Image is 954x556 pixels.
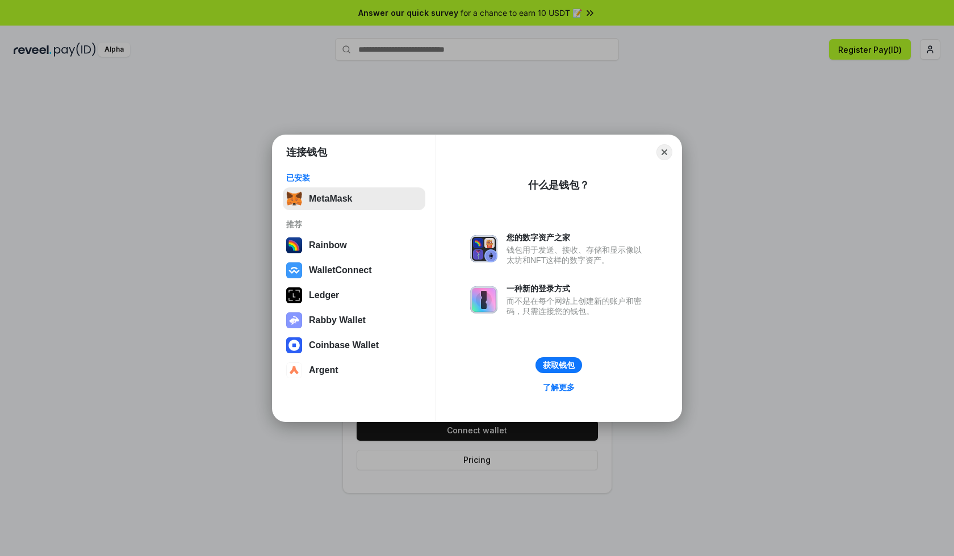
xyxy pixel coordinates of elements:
[470,235,497,262] img: svg+xml,%3Csvg%20xmlns%3D%22http%3A%2F%2Fwww.w3.org%2F2000%2Fsvg%22%20fill%3D%22none%22%20viewBox...
[286,287,302,303] img: svg+xml,%3Csvg%20xmlns%3D%22http%3A%2F%2Fwww.w3.org%2F2000%2Fsvg%22%20width%3D%2228%22%20height%3...
[507,245,647,265] div: 钱包用于发送、接收、存储和显示像以太坊和NFT这样的数字资产。
[286,191,302,207] img: svg+xml,%3Csvg%20fill%3D%22none%22%20height%3D%2233%22%20viewBox%3D%220%200%2035%2033%22%20width%...
[309,240,347,250] div: Rainbow
[283,359,425,382] button: Argent
[286,337,302,353] img: svg+xml,%3Csvg%20width%3D%2228%22%20height%3D%2228%22%20viewBox%3D%220%200%2028%2028%22%20fill%3D...
[536,380,581,395] a: 了解更多
[283,309,425,332] button: Rabby Wallet
[286,362,302,378] img: svg+xml,%3Csvg%20width%3D%2228%22%20height%3D%2228%22%20viewBox%3D%220%200%2028%2028%22%20fill%3D...
[507,232,647,243] div: 您的数字资产之家
[309,290,339,300] div: Ledger
[309,194,352,204] div: MetaMask
[507,296,647,316] div: 而不是在每个网站上创建新的账户和密码，只需连接您的钱包。
[286,237,302,253] img: svg+xml,%3Csvg%20width%3D%22120%22%20height%3D%22120%22%20viewBox%3D%220%200%20120%20120%22%20fil...
[535,357,582,373] button: 获取钱包
[286,173,422,183] div: 已安装
[309,365,338,375] div: Argent
[543,360,575,370] div: 获取钱包
[286,262,302,278] img: svg+xml,%3Csvg%20width%3D%2228%22%20height%3D%2228%22%20viewBox%3D%220%200%2028%2028%22%20fill%3D...
[309,315,366,325] div: Rabby Wallet
[283,334,425,357] button: Coinbase Wallet
[543,382,575,392] div: 了解更多
[470,286,497,313] img: svg+xml,%3Csvg%20xmlns%3D%22http%3A%2F%2Fwww.w3.org%2F2000%2Fsvg%22%20fill%3D%22none%22%20viewBox...
[283,284,425,307] button: Ledger
[286,312,302,328] img: svg+xml,%3Csvg%20xmlns%3D%22http%3A%2F%2Fwww.w3.org%2F2000%2Fsvg%22%20fill%3D%22none%22%20viewBox...
[286,145,327,159] h1: 连接钱包
[528,178,589,192] div: 什么是钱包？
[283,187,425,210] button: MetaMask
[283,234,425,257] button: Rainbow
[309,340,379,350] div: Coinbase Wallet
[286,219,422,229] div: 推荐
[309,265,372,275] div: WalletConnect
[507,283,647,294] div: 一种新的登录方式
[656,144,672,160] button: Close
[283,259,425,282] button: WalletConnect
